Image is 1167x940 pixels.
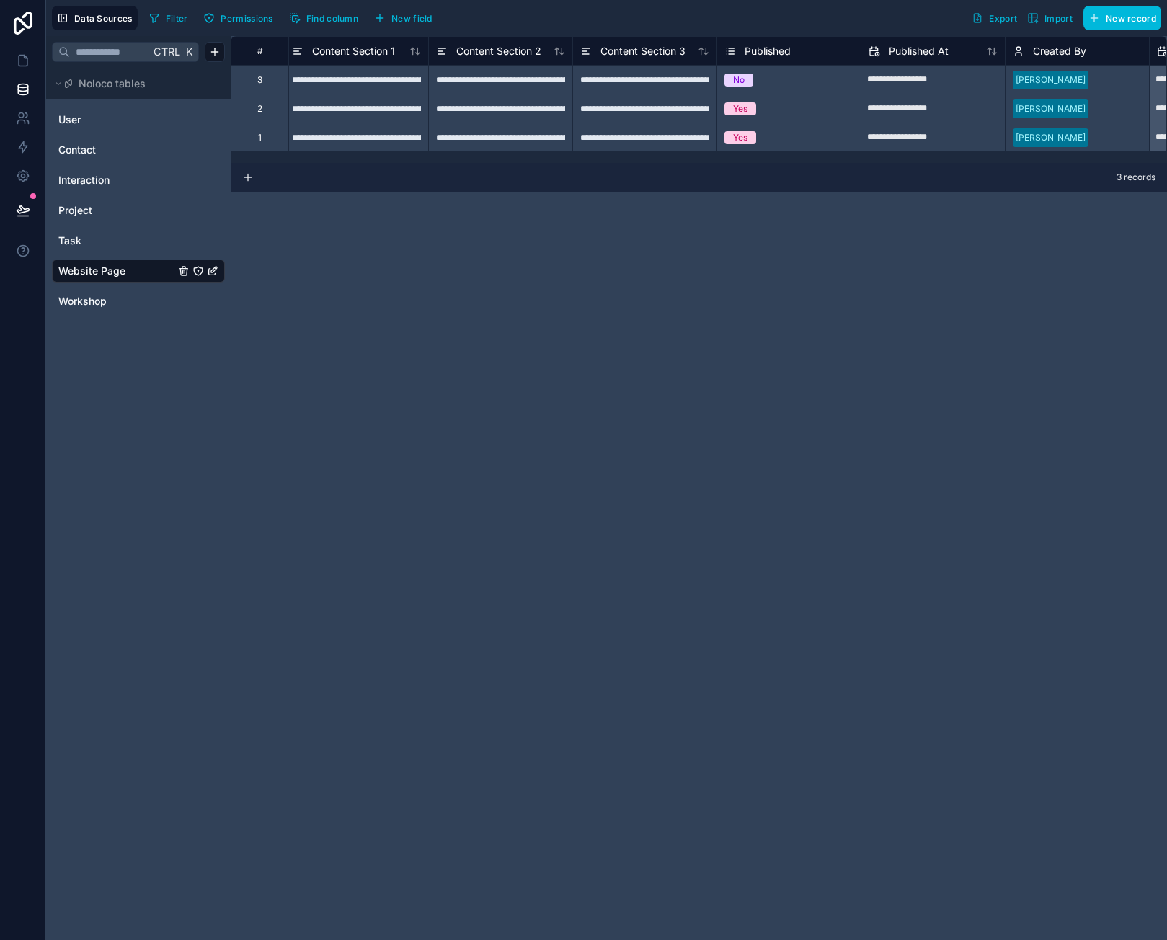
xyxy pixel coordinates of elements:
div: Contact [52,138,225,161]
div: 3 [257,74,262,86]
div: Task [52,229,225,252]
button: Export [967,6,1022,30]
span: User [58,112,81,127]
a: New record [1078,6,1161,30]
a: Project [58,203,175,218]
span: Website Page [58,264,125,278]
div: [PERSON_NAME] [1016,74,1086,87]
span: 3 records [1117,172,1155,183]
span: K [184,47,194,57]
span: Task [58,234,81,248]
button: Find column [284,7,363,29]
span: Workshop [58,294,107,309]
a: Interaction [58,173,175,187]
a: Website Page [58,264,175,278]
span: New record [1106,13,1156,24]
button: New field [369,7,438,29]
div: Interaction [52,169,225,192]
button: New record [1083,6,1161,30]
span: Data Sources [74,13,133,24]
span: Project [58,203,92,218]
span: Filter [166,13,188,24]
a: User [58,112,175,127]
span: Published At [889,44,949,58]
button: Import [1022,6,1078,30]
span: Created By [1033,44,1086,58]
div: [PERSON_NAME] [1016,102,1086,115]
span: Published [745,44,791,58]
div: No [733,74,745,87]
span: Content Section 2 [456,44,541,58]
span: Export [989,13,1017,24]
a: Permissions [198,7,283,29]
span: Interaction [58,173,110,187]
button: Noloco tables [52,74,216,94]
div: [PERSON_NAME] [1016,131,1086,144]
span: Content Section 1 [312,44,395,58]
span: Noloco tables [79,76,146,91]
div: 2 [257,103,262,115]
span: Permissions [221,13,272,24]
a: Workshop [58,294,175,309]
button: Filter [143,7,193,29]
span: Ctrl [152,43,182,61]
a: Task [58,234,175,248]
span: New field [391,13,432,24]
button: Permissions [198,7,278,29]
button: Data Sources [52,6,138,30]
div: Project [52,199,225,222]
span: Contact [58,143,96,157]
div: Workshop [52,290,225,313]
div: User [52,108,225,131]
a: Contact [58,143,175,157]
span: Import [1044,13,1073,24]
div: 1 [258,132,262,143]
div: Website Page [52,260,225,283]
span: Find column [306,13,358,24]
div: Yes [733,102,747,115]
span: Content Section 3 [600,44,685,58]
div: Yes [733,131,747,144]
div: # [242,45,278,56]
